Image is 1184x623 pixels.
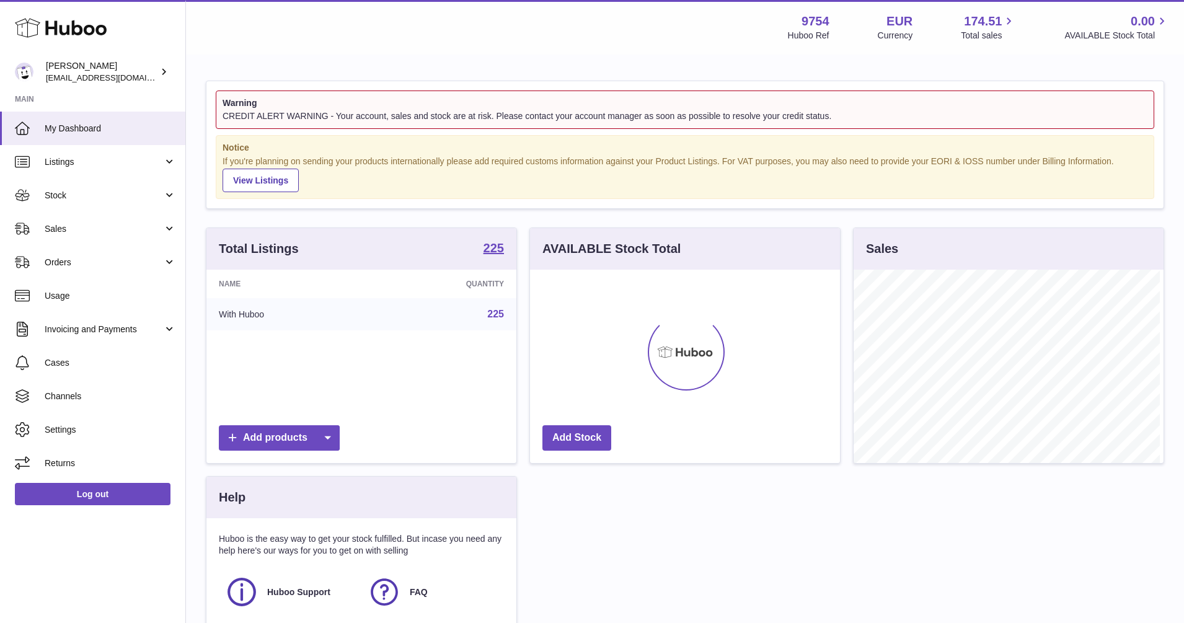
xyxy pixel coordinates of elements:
[1131,13,1155,30] span: 0.00
[542,241,681,257] h3: AVAILABLE Stock Total
[878,30,913,42] div: Currency
[45,123,176,135] span: My Dashboard
[961,30,1016,42] span: Total sales
[961,13,1016,42] a: 174.51 Total sales
[964,13,1002,30] span: 174.51
[223,169,299,192] a: View Listings
[370,270,516,298] th: Quantity
[487,309,504,319] a: 225
[45,290,176,302] span: Usage
[267,586,330,598] span: Huboo Support
[219,425,340,451] a: Add products
[206,270,370,298] th: Name
[45,457,176,469] span: Returns
[223,156,1147,193] div: If you're planning on sending your products internationally please add required customs informati...
[45,424,176,436] span: Settings
[206,298,370,330] td: With Huboo
[542,425,611,451] a: Add Stock
[1064,13,1169,42] a: 0.00 AVAILABLE Stock Total
[484,242,504,257] a: 225
[46,73,182,82] span: [EMAIL_ADDRESS][DOMAIN_NAME]
[225,575,355,609] a: Huboo Support
[219,489,245,506] h3: Help
[45,391,176,402] span: Channels
[219,533,504,557] p: Huboo is the easy way to get your stock fulfilled. But incase you need any help here's our ways f...
[45,156,163,168] span: Listings
[219,241,299,257] h3: Total Listings
[45,324,163,335] span: Invoicing and Payments
[223,142,1147,154] strong: Notice
[223,110,1147,122] div: CREDIT ALERT WARNING - Your account, sales and stock are at risk. Please contact your account man...
[15,483,170,505] a: Log out
[802,13,829,30] strong: 9754
[46,60,157,84] div: [PERSON_NAME]
[45,257,163,268] span: Orders
[886,13,912,30] strong: EUR
[45,223,163,235] span: Sales
[410,586,428,598] span: FAQ
[368,575,498,609] a: FAQ
[45,357,176,369] span: Cases
[788,30,829,42] div: Huboo Ref
[223,97,1147,109] strong: Warning
[15,63,33,81] img: info@fieldsluxury.london
[866,241,898,257] h3: Sales
[1064,30,1169,42] span: AVAILABLE Stock Total
[484,242,504,254] strong: 225
[45,190,163,201] span: Stock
